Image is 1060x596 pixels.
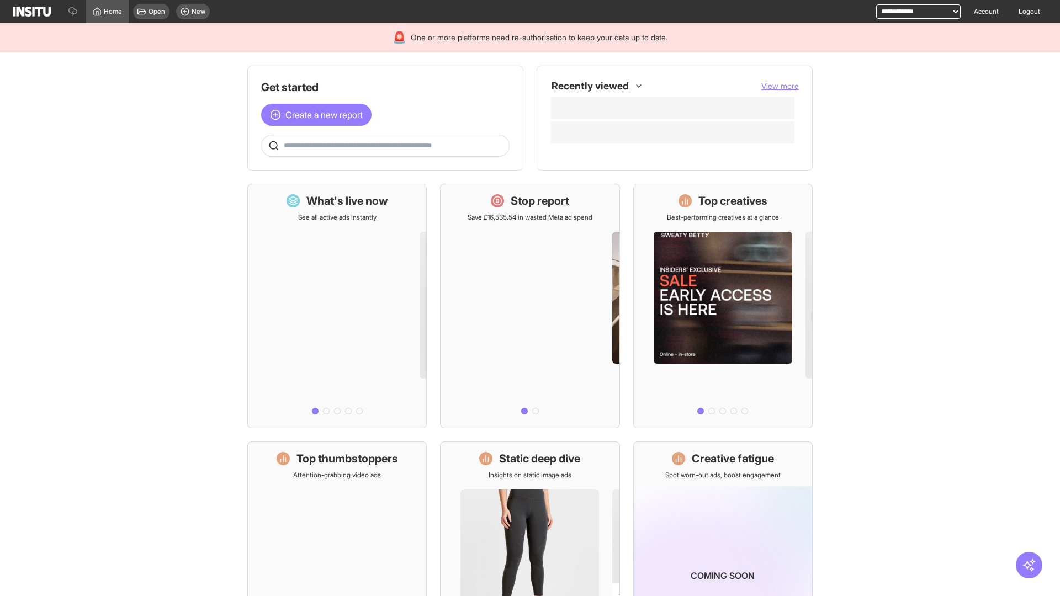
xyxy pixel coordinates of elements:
[285,108,363,121] span: Create a new report
[411,32,667,43] span: One or more platforms need re-authorisation to keep your data up to date.
[192,7,205,16] span: New
[149,7,165,16] span: Open
[104,7,122,16] span: Home
[761,81,799,92] button: View more
[499,451,580,466] h1: Static deep dive
[667,213,779,222] p: Best-performing creatives at a glance
[761,81,799,91] span: View more
[698,193,767,209] h1: Top creatives
[440,184,619,428] a: Stop reportSave £16,535.54 in wasted Meta ad spend
[489,471,571,480] p: Insights on static image ads
[261,79,510,95] h1: Get started
[261,104,372,126] button: Create a new report
[468,213,592,222] p: Save £16,535.54 in wasted Meta ad spend
[296,451,398,466] h1: Top thumbstoppers
[247,184,427,428] a: What's live nowSee all active ads instantly
[298,213,377,222] p: See all active ads instantly
[306,193,388,209] h1: What's live now
[393,30,406,45] div: 🚨
[511,193,569,209] h1: Stop report
[293,471,381,480] p: Attention-grabbing video ads
[633,184,813,428] a: Top creativesBest-performing creatives at a glance
[13,7,51,17] img: Logo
